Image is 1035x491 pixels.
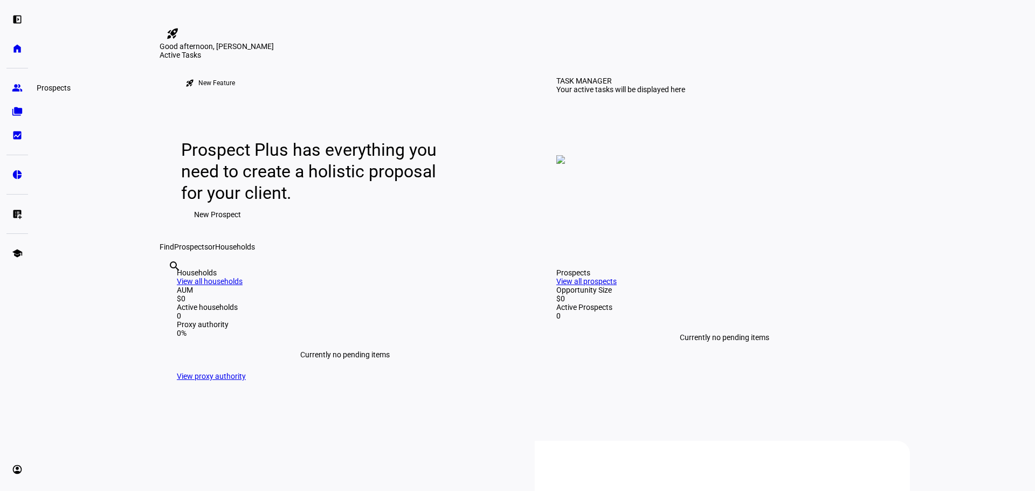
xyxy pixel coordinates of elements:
[12,130,23,141] eth-mat-symbol: bid_landscape
[177,277,243,286] a: View all households
[12,14,23,25] eth-mat-symbol: left_panel_open
[198,79,235,87] div: New Feature
[556,85,685,94] div: Your active tasks will be displayed here
[177,268,513,277] div: Households
[6,164,28,185] a: pie_chart
[177,372,246,381] a: View proxy authority
[12,43,23,54] eth-mat-symbol: home
[556,320,893,355] div: Currently no pending items
[12,248,23,259] eth-mat-symbol: school
[168,274,170,287] input: Enter name of prospect or household
[177,337,513,372] div: Currently no pending items
[177,320,513,329] div: Proxy authority
[177,312,513,320] div: 0
[160,243,910,251] div: Find or
[12,82,23,93] eth-mat-symbol: group
[12,169,23,180] eth-mat-symbol: pie_chart
[160,42,910,51] div: Good afternoon, [PERSON_NAME]
[12,464,23,475] eth-mat-symbol: account_circle
[6,125,28,146] a: bid_landscape
[556,268,893,277] div: Prospects
[166,27,179,40] mat-icon: rocket_launch
[6,38,28,59] a: home
[556,294,893,303] div: $0
[181,139,447,204] div: Prospect Plus has everything you need to create a holistic proposal for your client.
[177,294,513,303] div: $0
[177,303,513,312] div: Active households
[177,329,513,337] div: 0%
[556,77,612,85] div: TASK MANAGER
[556,303,893,312] div: Active Prospects
[556,312,893,320] div: 0
[168,260,181,273] mat-icon: search
[556,277,617,286] a: View all prospects
[12,106,23,117] eth-mat-symbol: folder_copy
[181,204,254,225] button: New Prospect
[215,243,255,251] span: Households
[6,101,28,122] a: folder_copy
[556,155,565,164] img: empty-tasks.png
[12,209,23,219] eth-mat-symbol: list_alt_add
[32,81,75,94] div: Prospects
[194,204,241,225] span: New Prospect
[556,286,893,294] div: Opportunity Size
[6,77,28,99] a: group
[185,79,194,87] mat-icon: rocket_launch
[174,243,208,251] span: Prospects
[177,286,513,294] div: AUM
[160,51,910,59] div: Active Tasks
